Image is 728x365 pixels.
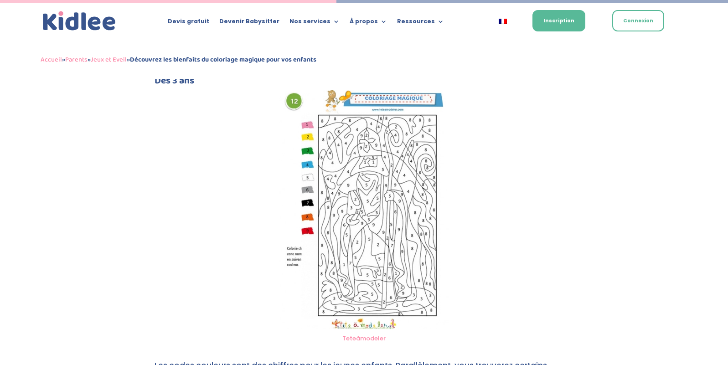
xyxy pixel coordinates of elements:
a: Accueil [41,54,62,65]
a: Jeux et Eveil [91,54,127,65]
a: Inscription [532,10,585,31]
a: Devenir Babysitter [219,18,279,28]
img: logo_kidlee_bleu [41,9,118,33]
a: Kidlee Logo [41,9,118,33]
img: Français [499,19,507,24]
a: À propos [350,18,387,28]
a: Ressources [397,18,444,28]
a: Nos services [289,18,340,28]
strong: Découvrez les bienfaits du coloriage magique pour vos enfants [130,54,316,65]
img: Coloriage magique avec chiffres [279,90,449,329]
a: Devis gratuit [168,18,209,28]
a: Connexion [612,10,664,31]
a: Teteàmodeler [342,334,386,343]
a: Parents [65,54,88,65]
h4: Dès 3 ans [155,76,574,90]
span: » » » [41,54,316,65]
